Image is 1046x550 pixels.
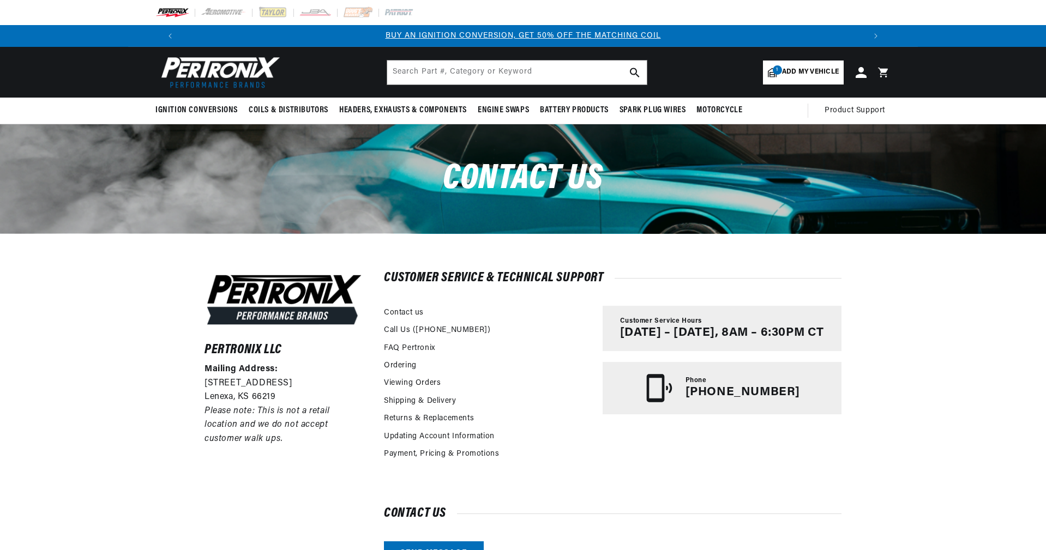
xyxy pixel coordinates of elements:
h2: Customer Service & Technical Support [384,273,841,283]
slideshow-component: Translation missing: en.sections.announcements.announcement_bar [128,25,918,47]
span: Product Support [825,105,885,117]
span: Contact us [443,161,603,197]
em: Please note: This is not a retail location and we do not accept customer walk ups. [205,407,330,443]
summary: Engine Swaps [472,98,534,123]
p: [DATE] – [DATE], 8AM – 6:30PM CT [620,326,824,340]
button: Translation missing: en.sections.announcements.previous_announcement [159,25,181,47]
a: Updating Account Information [384,431,495,443]
span: Headers, Exhausts & Components [339,105,467,116]
p: [STREET_ADDRESS] [205,377,364,391]
a: Payment, Pricing & Promotions [384,448,499,460]
p: Lenexa, KS 66219 [205,390,364,404]
a: BUY AN IGNITION CONVERSION, GET 50% OFF THE MATCHING COIL [386,32,661,40]
div: Announcement [181,30,865,42]
summary: Spark Plug Wires [614,98,692,123]
summary: Ignition Conversions [155,98,243,123]
span: Coils & Distributors [249,105,328,116]
h6: Pertronix LLC [205,344,364,355]
summary: Headers, Exhausts & Components [334,98,472,123]
summary: Product Support [825,98,891,124]
a: Returns & Replacements [384,413,474,425]
a: FAQ Pertronix [384,342,435,354]
a: Contact us [384,307,424,319]
a: Call Us ([PHONE_NUMBER]) [384,324,490,336]
span: Ignition Conversions [155,105,238,116]
a: Ordering [384,360,417,372]
a: Shipping & Delivery [384,395,456,407]
button: search button [623,61,647,84]
span: Motorcycle [696,105,742,116]
span: 1 [773,65,782,75]
button: Translation missing: en.sections.announcements.next_announcement [865,25,887,47]
input: Search Part #, Category or Keyword [387,61,647,84]
a: Viewing Orders [384,377,441,389]
span: Phone [686,376,707,385]
a: 1Add my vehicle [763,61,844,84]
span: Spark Plug Wires [620,105,686,116]
span: Battery Products [540,105,609,116]
div: 1 of 3 [181,30,865,42]
p: [PHONE_NUMBER] [686,385,800,400]
span: Engine Swaps [478,105,529,116]
h2: Contact us [384,508,841,519]
strong: Mailing Address: [205,365,278,373]
span: Customer Service Hours [620,317,702,326]
span: Add my vehicle [782,67,839,77]
a: Phone [PHONE_NUMBER] [603,362,841,414]
summary: Battery Products [534,98,614,123]
img: Pertronix [155,53,281,91]
summary: Motorcycle [691,98,748,123]
summary: Coils & Distributors [243,98,334,123]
